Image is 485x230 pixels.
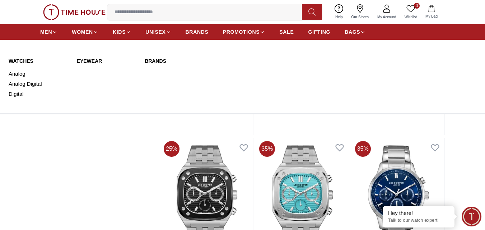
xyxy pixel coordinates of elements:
[259,141,275,157] span: 35 %
[421,4,442,20] button: My Bag
[414,3,420,9] span: 0
[164,141,179,157] span: 25 %
[40,25,57,38] a: MEN
[9,79,68,89] a: Analog Digital
[423,14,440,19] span: My Bag
[9,69,68,79] a: Analog
[186,28,209,36] span: BRANDS
[374,14,399,20] span: My Account
[223,28,260,36] span: PROMOTIONS
[355,141,371,157] span: 35 %
[43,4,106,20] img: ...
[331,3,347,21] a: Help
[145,57,272,65] a: Brands
[400,3,421,21] a: 0Wishlist
[145,28,165,36] span: UNISEX
[349,14,372,20] span: Our Stores
[113,28,126,36] span: KIDS
[345,25,365,38] a: BAGS
[9,57,68,65] a: WATCHES
[72,25,98,38] a: WOMEN
[145,69,172,97] img: Astro
[9,89,68,99] a: Digital
[223,25,265,38] a: PROMOTIONS
[72,28,93,36] span: WOMEN
[462,207,481,226] div: Chat Widget
[145,25,171,38] a: UNISEX
[279,25,294,38] a: SALE
[388,210,449,217] div: Hey there!
[77,57,136,65] a: Eyewear
[402,14,420,20] span: Wishlist
[279,28,294,36] span: SALE
[388,217,449,224] p: Talk to our watch expert!
[40,28,52,36] span: MEN
[345,28,360,36] span: BAGS
[308,28,330,36] span: GIFTING
[113,25,131,38] a: KIDS
[186,25,209,38] a: BRANDS
[308,25,330,38] a: GIFTING
[347,3,373,21] a: Our Stores
[332,14,346,20] span: Help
